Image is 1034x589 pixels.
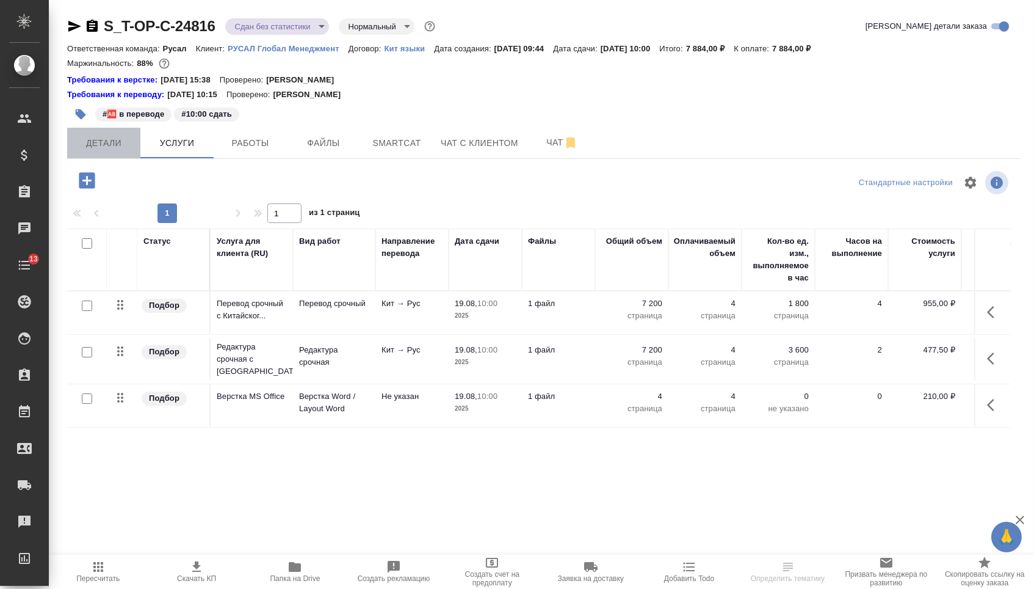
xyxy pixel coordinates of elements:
button: 756.00 RUB; [156,56,172,71]
p: страница [674,403,736,415]
p: [DATE] 10:00 [601,44,660,53]
span: Скачать КП [177,574,216,583]
p: 0 [748,390,809,403]
div: Направление перевода [381,235,443,260]
div: Нажми, чтобы открыть папку с инструкцией [67,89,167,101]
button: Скопировать ссылку на оценку заказа [936,555,1034,589]
p: 10:00 [477,299,497,308]
a: Требования к верстке: [67,74,161,86]
span: Настроить таблицу [956,168,985,197]
span: Детали [74,136,133,151]
p: Русал [163,44,196,53]
svg: Отписаться [563,136,578,150]
p: Дата создания: [434,44,494,53]
p: страница [674,310,736,322]
p: Клиент: [196,44,228,53]
span: Работы [221,136,280,151]
span: Чат [533,135,591,150]
button: Добавить Todo [640,555,738,589]
p: 0 % [967,298,1029,310]
a: Требования к переводу: [67,89,167,101]
p: страница [601,356,662,368]
button: Определить тематику [739,555,837,589]
p: Проверено: [220,74,267,86]
p: [DATE] 09:44 [494,44,554,53]
p: Договор: [349,44,385,53]
div: Скидка / наценка [967,235,1029,260]
p: Кит языки [384,44,434,53]
div: Оплачиваемый объем [674,235,736,260]
button: Нормальный [345,21,400,32]
span: Чат с клиентом [441,136,518,151]
button: Папка на Drive [246,555,344,589]
p: Перевод срочный [299,298,369,310]
span: Посмотреть информацию [985,171,1011,194]
p: Не указан [381,390,443,403]
div: split button [856,174,956,192]
p: Подбор [149,392,179,404]
p: 4 [601,390,662,403]
div: Сдан без статистики [225,18,329,35]
div: Нажми, чтобы открыть папку с инструкцией [67,74,161,86]
button: Скопировать ссылку [85,19,99,34]
div: Кол-во ед. изм., выполняемое в час [748,235,809,284]
span: Папка на Drive [270,574,320,583]
span: 13 [22,253,45,265]
p: #🆎 в переводе [103,108,164,120]
span: Файлы [294,136,353,151]
button: Пересчитать [49,555,147,589]
p: 477,50 ₽ [894,344,955,356]
td: 0 [815,384,888,427]
a: Кит языки [384,43,434,53]
p: 1 800 [748,298,809,310]
button: Показать кнопки [980,344,1009,373]
p: 19.08, [455,299,477,308]
p: 3 600 [748,344,809,356]
p: Маржинальность: [67,59,137,68]
p: Ответственная команда: [67,44,163,53]
p: 10:00 [477,392,497,401]
p: Верстка Word / Layout Word [299,390,369,415]
p: не указано [748,403,809,415]
button: Призвать менеджера по развитию [837,555,935,589]
button: 🙏 [991,522,1022,552]
p: [PERSON_NAME] [273,89,350,101]
p: 955,00 ₽ [894,298,955,310]
p: 4 [674,344,736,356]
div: Сдан без статистики [339,18,414,35]
button: Показать кнопки [980,298,1009,327]
p: 2025 [455,310,516,322]
p: 19.08, [455,392,477,401]
span: 🆎 в переводе [94,108,173,119]
div: Стоимость услуги [894,235,955,260]
p: Редактура срочная с [GEOGRAPHIC_DATA]... [217,341,287,378]
p: 7 884,00 ₽ [686,44,734,53]
p: Верстка MS Office [217,390,287,403]
p: 88% [137,59,156,68]
span: Услуги [148,136,206,151]
button: Скачать КП [147,555,245,589]
p: Кит → Рус [381,298,443,310]
p: 0 % [967,344,1029,356]
p: Редактура срочная [299,344,369,368]
button: Создать счет на предоплату [443,555,541,589]
p: страница [748,310,809,322]
p: Перевод срочный с Китайског... [217,298,287,322]
div: Файлы [528,235,556,247]
p: 10:00 [477,345,497,354]
p: 2025 [455,403,516,415]
span: Smartcat [367,136,426,151]
button: Доп статусы указывают на важность/срочность заказа [422,18,438,34]
a: 13 [3,250,46,280]
p: [PERSON_NAME] [266,74,343,86]
p: Дата сдачи: [553,44,600,53]
p: страница [674,356,736,368]
p: 1 файл [528,390,589,403]
a: S_T-OP-C-24816 [104,18,215,34]
button: Сдан без статистики [231,21,314,32]
div: Дата сдачи [455,235,499,247]
p: [DATE] 10:15 [167,89,226,101]
p: К оплате: [734,44,772,53]
p: страница [748,356,809,368]
span: [PERSON_NAME] детали заказа [866,20,987,32]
